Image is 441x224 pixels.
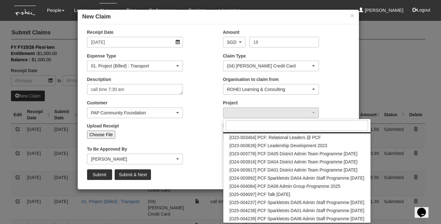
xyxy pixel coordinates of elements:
span: [O25-004237] PCF Sparkletots DA05 Admin Staff Programme [DATE] [230,199,365,206]
div: SGD [227,39,238,45]
button: Royston Choo [87,154,183,164]
label: Claim Type [223,53,246,59]
div: ROHEI Learning & Consulting [227,86,311,92]
button: ROHEI Learning & Consulting [223,84,319,95]
label: Customer [87,100,107,106]
div: [PERSON_NAME] [91,156,175,162]
input: Submit [87,169,112,180]
b: New Claim [82,13,111,20]
button: (04) Roy's Credit Card [223,61,319,71]
span: [O24-004084] PCF DA06 Admin Group Programme 2025 [230,183,340,189]
div: PAP Community Foundation [91,110,175,116]
input: Search [226,120,368,131]
span: [O25-004238] PCF Sparkletots DA01 Admin Staff Programme [DATE] [230,207,365,214]
label: Description [87,76,111,82]
button: 01. Project (Billed) : Transport [87,61,183,71]
iframe: chat widget [415,199,435,218]
label: Amount [223,29,240,35]
div: 01. Project (Billed) : Transport [91,63,175,69]
span: [O24-003917] PCF DA01 District Admin Team Programme [DATE] [230,167,358,173]
input: Choose File [87,131,116,139]
label: Organisation to claim from [223,76,279,82]
label: To Be Approved By [87,146,127,152]
span: [O23-003626] PCF Leadership Development 2023 [230,142,327,149]
label: Project [223,100,238,106]
input: Submit & Next [115,169,151,180]
span: [O24-003916] PCF DA04 District Admin Team Programme [DATE] [230,159,358,165]
span: [O25-004239] PCF Sparkletots DA06 Admin Staff Programme [DATE] [230,216,365,222]
button: SGD [223,37,246,47]
button: PAP Community Foundation [87,107,183,118]
span: [O24-003992] PCF Sparkletots DA04 Admin Staff Programme [DATE] [230,175,365,181]
input: d/m/yyyy [87,37,183,47]
span: [O23-003464] PCF: Relational Leaders @ PCF [230,134,321,141]
button: × [350,12,354,19]
span: [O23-003776] PCF DA05 District Admin Team Programme [DATE] [230,151,358,157]
label: Upload Receipt [87,123,119,129]
div: (04) [PERSON_NAME] Credit Card [227,63,311,69]
span: [O25-004097] PCF Talk [DATE] [230,191,290,197]
label: Receipt Date [87,29,114,35]
label: Expense Type [87,53,116,59]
